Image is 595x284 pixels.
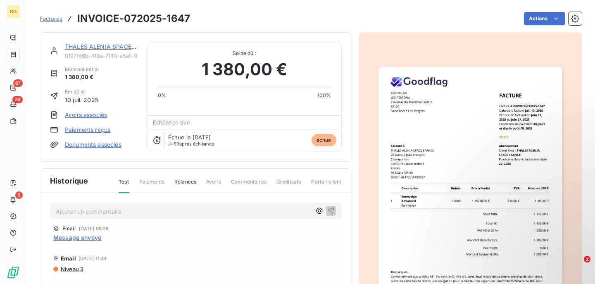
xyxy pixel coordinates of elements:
a: THALES ALENIA SPACE [GEOGRAPHIC_DATA] [65,43,193,50]
span: 0% [158,92,166,99]
iframe: Intercom live chat [567,256,587,276]
img: Logo LeanPay [7,266,20,279]
div: GO [7,5,20,18]
span: 26 [12,96,23,103]
span: Émise le [65,88,98,95]
a: Factures [40,14,62,23]
span: Échéance due [153,119,190,126]
span: Échue le [DATE] [168,134,211,141]
span: [DATE] 09:26 [79,226,109,231]
span: Solde dû : [158,50,331,57]
span: Creditsafe [276,178,302,192]
span: Montant initial [65,66,99,73]
span: 10 juil. 2025 [65,95,98,104]
span: après échéance [168,141,214,146]
span: 5 [15,191,23,199]
span: Niveau 3 [60,266,83,272]
span: Paiements [139,178,164,192]
span: 1 380,00 € [65,73,99,81]
a: Paiements reçus [65,126,110,134]
span: Commentaires [231,178,267,192]
span: Historique [50,175,88,186]
h3: INVOICE-072025-1647 [77,11,190,26]
span: J+59 [168,141,180,147]
span: Avoirs [206,178,221,192]
span: échue [312,134,336,146]
span: Relances [174,178,196,192]
span: 0197f46b-418a-7140-a5af-9b783d74369a [65,53,138,59]
a: Documents associés [65,141,121,149]
span: Message envoyé [53,233,101,242]
a: Avoirs associés [65,111,107,119]
span: 61 [13,79,23,87]
span: [DATE] 11:44 [79,256,107,261]
span: Email [61,255,76,262]
span: 100% [317,92,331,99]
span: 2 [584,256,590,263]
span: 1 380,00 € [202,57,288,82]
button: Actions [524,12,565,25]
span: Tout [119,178,129,193]
span: Factures [40,15,62,22]
span: Portail client [311,178,341,192]
span: Email [62,226,76,231]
